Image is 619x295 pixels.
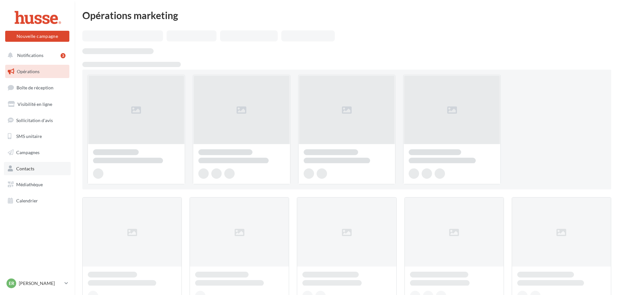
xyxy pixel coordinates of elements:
span: Notifications [17,52,43,58]
span: SMS unitaire [16,133,42,139]
button: Nouvelle campagne [5,31,69,42]
span: Boîte de réception [17,85,53,90]
a: Sollicitation d'avis [4,114,71,127]
button: Notifications 3 [4,49,68,62]
span: Sollicitation d'avis [16,117,53,123]
div: Opérations marketing [82,10,611,20]
a: Campagnes [4,146,71,159]
a: ER [PERSON_NAME] [5,277,69,289]
span: Contacts [16,166,34,171]
span: Médiathèque [16,182,43,187]
div: 3 [61,53,65,58]
span: Visibilité en ligne [18,101,52,107]
a: Visibilité en ligne [4,97,71,111]
span: Opérations [17,69,40,74]
p: [PERSON_NAME] [19,280,62,287]
a: Calendrier [4,194,71,208]
span: Campagnes [16,150,40,155]
a: Médiathèque [4,178,71,191]
a: Contacts [4,162,71,176]
span: ER [9,280,14,287]
a: Opérations [4,65,71,78]
span: Calendrier [16,198,38,203]
a: SMS unitaire [4,130,71,143]
a: Boîte de réception [4,81,71,95]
